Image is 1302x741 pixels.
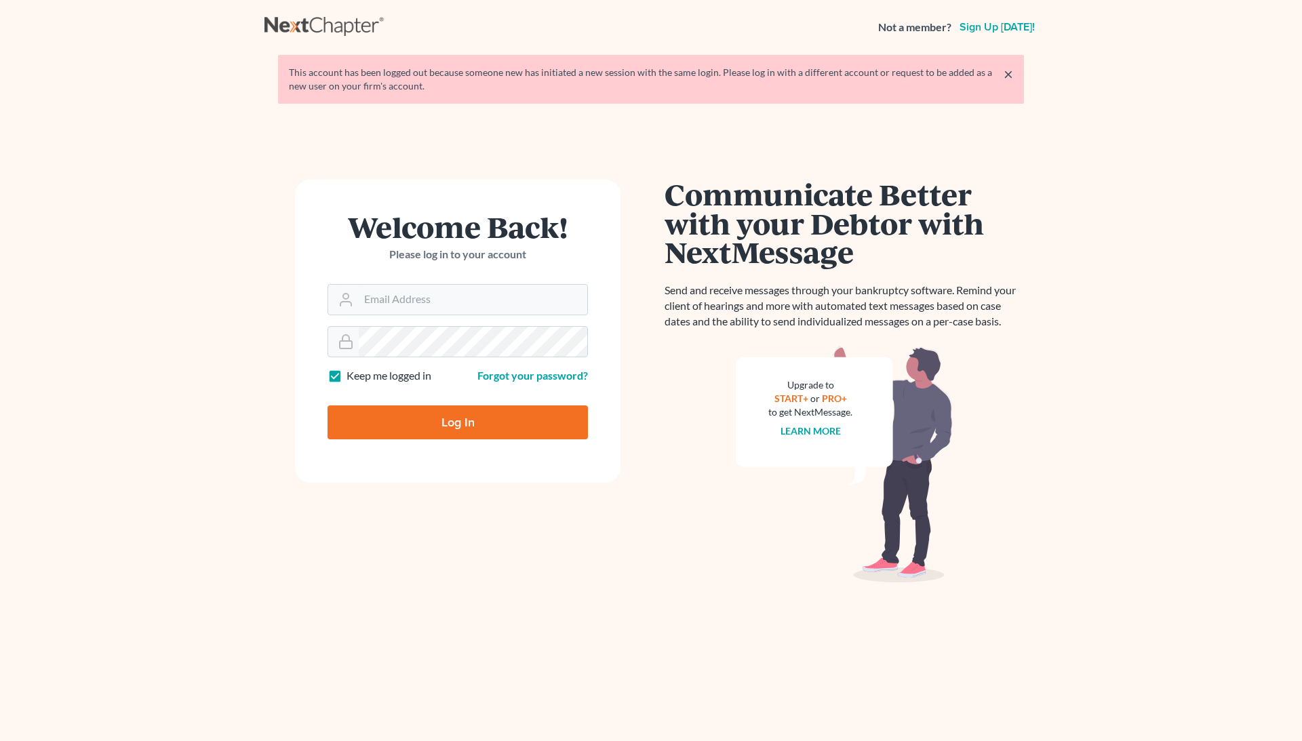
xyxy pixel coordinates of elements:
[328,405,588,439] input: Log In
[810,393,820,404] span: or
[665,283,1024,329] p: Send and receive messages through your bankruptcy software. Remind your client of hearings and mo...
[328,247,588,262] p: Please log in to your account
[768,378,852,392] div: Upgrade to
[477,369,588,382] a: Forgot your password?
[1004,66,1013,82] a: ×
[768,405,852,419] div: to get NextMessage.
[328,212,588,241] h1: Welcome Back!
[957,22,1038,33] a: Sign up [DATE]!
[822,393,847,404] a: PRO+
[289,66,1013,93] div: This account has been logged out because someone new has initiated a new session with the same lo...
[347,368,431,384] label: Keep me logged in
[665,180,1024,266] h1: Communicate Better with your Debtor with NextMessage
[774,393,808,404] a: START+
[359,285,587,315] input: Email Address
[878,20,951,35] strong: Not a member?
[781,425,841,437] a: Learn more
[736,346,953,583] img: nextmessage_bg-59042aed3d76b12b5cd301f8e5b87938c9018125f34e5fa2b7a6b67550977c72.svg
